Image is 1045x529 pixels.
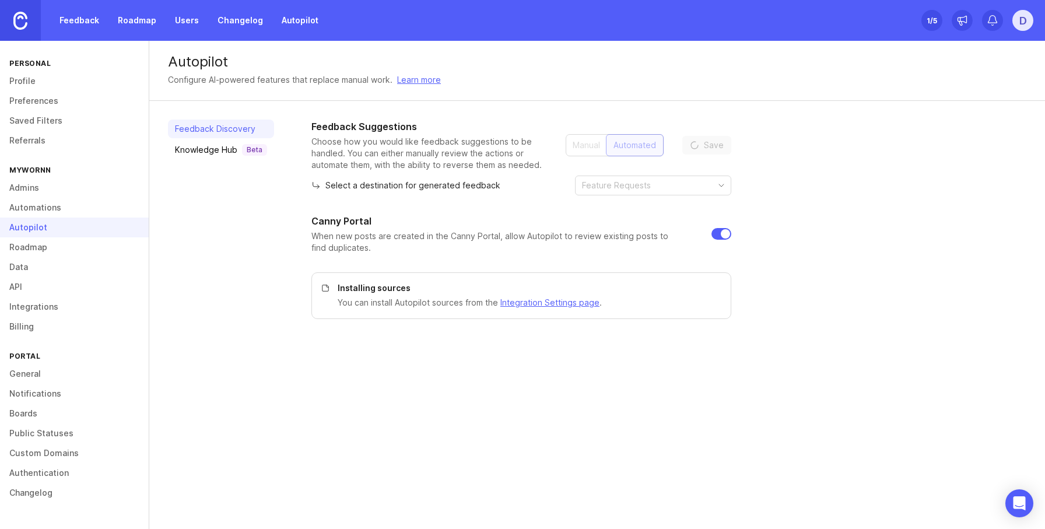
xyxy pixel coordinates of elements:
img: Canny Home [13,12,27,30]
a: Knowledge HubBeta [168,141,274,159]
p: Choose how you would like feedback suggestions to be handled. You can either manually review the ... [311,136,547,171]
h1: Canny Portal [311,214,371,228]
a: Feedback Discovery [168,120,274,138]
a: Roadmap [111,10,163,31]
a: Changelog [211,10,270,31]
input: Feature Requests [582,179,711,192]
a: Feedback [52,10,106,31]
div: toggle menu [575,176,731,195]
a: Users [168,10,206,31]
div: Autopilot [168,55,1026,69]
a: Integration Settings page [500,297,599,307]
div: Configure AI-powered features that replace manual work. [168,73,392,86]
p: Select a destination for generated feedback [311,180,500,191]
p: You can install Autopilot sources from the . [338,296,717,309]
a: Autopilot [275,10,325,31]
div: Open Intercom Messenger [1005,489,1033,517]
p: Beta [247,145,262,155]
button: 1/5 [921,10,942,31]
button: Save [682,136,731,155]
div: Knowledge Hub [175,144,267,156]
span: Save [704,139,724,151]
div: 1 /5 [927,12,937,29]
button: D [1012,10,1033,31]
p: Installing sources [338,282,717,294]
svg: toggle icon [712,181,731,190]
p: When new posts are created in the Canny Portal, allow Autopilot to review existing posts to find ... [311,230,693,254]
h1: Feedback Suggestions [311,120,547,134]
a: Learn more [397,73,441,86]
